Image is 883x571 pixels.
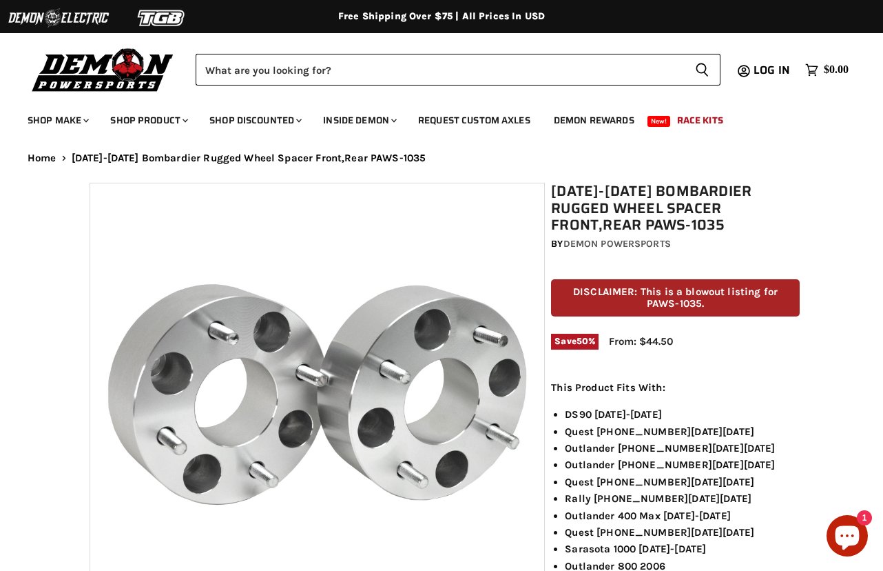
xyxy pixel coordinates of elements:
li: Quest [PHONE_NUMBER][DATE][DATE] [565,474,800,490]
li: Quest [PHONE_NUMBER][DATE][DATE] [565,423,800,440]
h1: [DATE]-[DATE] Bombardier Rugged Wheel Spacer Front,Rear PAWS-1035 [551,183,800,234]
span: [DATE]-[DATE] Bombardier Rugged Wheel Spacer Front,Rear PAWS-1035 [72,152,426,164]
a: Log in [747,64,798,77]
a: Race Kits [667,106,734,134]
p: This Product Fits With: [551,379,800,396]
a: Demon Powersports [563,238,671,250]
form: Product [196,54,720,86]
a: Home [28,152,56,164]
li: Outlander [PHONE_NUMBER][DATE][DATE] [565,457,800,473]
li: Outlander [PHONE_NUMBER][DATE][DATE] [565,440,800,457]
span: New! [647,116,671,127]
span: Save % [551,334,599,349]
img: Demon Electric Logo 2 [7,5,110,31]
a: Shop Product [100,106,196,134]
li: Quest [PHONE_NUMBER][DATE][DATE] [565,524,800,541]
ul: Main menu [17,101,845,134]
span: Log in [754,61,790,79]
span: $0.00 [824,63,849,77]
li: Rally [PHONE_NUMBER][DATE][DATE] [565,490,800,507]
span: From: $44.50 [609,335,673,348]
input: Search [196,54,684,86]
li: DS90 [DATE]-[DATE] [565,406,800,423]
p: DISCLAIMER: This is a blowout listing for PAWS-1035. [551,279,800,317]
a: Shop Make [17,106,97,134]
a: Request Custom Axles [408,106,541,134]
a: Shop Discounted [199,106,310,134]
a: Demon Rewards [543,106,645,134]
inbox-online-store-chat: Shopify online store chat [822,515,872,560]
a: $0.00 [798,60,855,80]
li: Outlander 400 Max [DATE]-[DATE] [565,508,800,524]
button: Search [684,54,720,86]
img: Demon Powersports [28,45,178,94]
div: by [551,237,800,252]
a: Inside Demon [313,106,405,134]
li: Sarasota 1000 [DATE]-[DATE] [565,541,800,557]
span: 50 [576,336,588,346]
img: TGB Logo 2 [110,5,214,31]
